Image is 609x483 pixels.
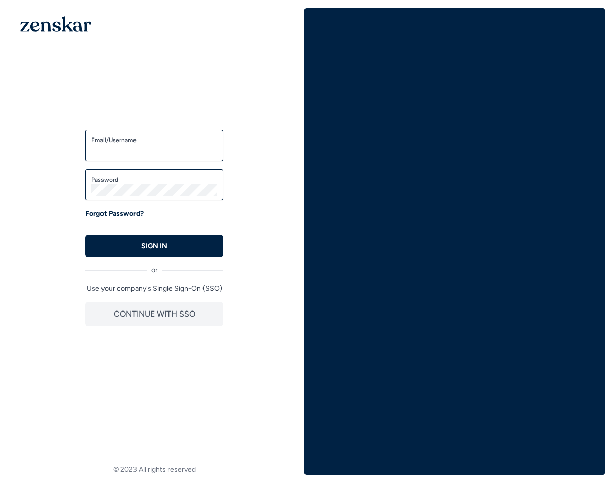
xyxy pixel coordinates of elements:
footer: © 2023 All rights reserved [4,465,304,475]
button: SIGN IN [85,235,223,257]
p: Use your company's Single Sign-On (SSO) [85,284,223,294]
img: 1OGAJ2xQqyY4LXKgY66KYq0eOWRCkrZdAb3gUhuVAqdWPZE9SRJmCz+oDMSn4zDLXe31Ii730ItAGKgCKgCCgCikA4Av8PJUP... [20,16,91,32]
label: Email/Username [91,136,217,144]
div: or [85,257,223,275]
p: SIGN IN [141,241,167,251]
label: Password [91,176,217,184]
button: CONTINUE WITH SSO [85,302,223,326]
a: Forgot Password? [85,209,144,219]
